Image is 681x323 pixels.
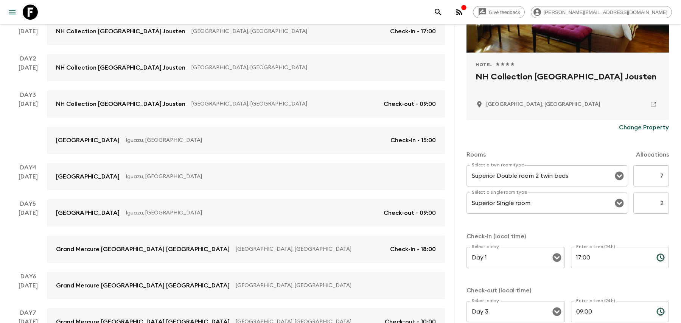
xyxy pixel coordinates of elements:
[531,6,672,18] div: [PERSON_NAME][EMAIL_ADDRESS][DOMAIN_NAME]
[56,99,185,109] p: NH Collection [GEOGRAPHIC_DATA] Jousten
[619,120,669,135] button: Change Property
[576,298,615,304] label: Enter a time (24h)
[390,136,436,145] p: Check-in - 15:00
[473,6,525,18] a: Give feedback
[571,247,650,268] input: hh:mm
[9,54,47,63] p: Day 2
[472,162,524,168] label: Select a twin room type
[47,127,445,154] a: [GEOGRAPHIC_DATA]Iguazu, [GEOGRAPHIC_DATA]Check-in - 15:00
[56,281,230,290] p: Grand Mercure [GEOGRAPHIC_DATA] [GEOGRAPHIC_DATA]
[476,71,660,95] h2: NH Collection [GEOGRAPHIC_DATA] Jousten
[653,304,668,319] button: Choose time, selected time is 9:00 AM
[191,28,384,35] p: [GEOGRAPHIC_DATA], [GEOGRAPHIC_DATA]
[619,123,669,132] p: Change Property
[431,5,446,20] button: search adventures
[390,245,436,254] p: Check-in - 18:00
[384,99,436,109] p: Check-out - 09:00
[236,282,430,289] p: [GEOGRAPHIC_DATA], [GEOGRAPHIC_DATA]
[5,5,20,20] button: menu
[126,173,430,180] p: Iguazu, [GEOGRAPHIC_DATA]
[47,18,445,45] a: NH Collection [GEOGRAPHIC_DATA] Jousten[GEOGRAPHIC_DATA], [GEOGRAPHIC_DATA]Check-in - 17:00
[19,99,38,154] div: [DATE]
[191,100,378,108] p: [GEOGRAPHIC_DATA], [GEOGRAPHIC_DATA]
[571,301,650,322] input: hh:mm
[384,208,436,217] p: Check-out - 09:00
[9,308,47,317] p: Day 7
[576,244,615,250] label: Enter a time (24h)
[636,150,669,159] p: Allocations
[126,209,378,217] p: Iguazu, [GEOGRAPHIC_DATA]
[653,250,668,265] button: Choose time, selected time is 5:00 PM
[472,189,527,196] label: Select a single room type
[56,208,120,217] p: [GEOGRAPHIC_DATA]
[485,9,524,15] span: Give feedback
[466,286,669,295] p: Check-out (local time)
[47,236,445,263] a: Grand Mercure [GEOGRAPHIC_DATA] [GEOGRAPHIC_DATA][GEOGRAPHIC_DATA], [GEOGRAPHIC_DATA]Check-in - 1...
[126,137,384,144] p: Iguazu, [GEOGRAPHIC_DATA]
[56,172,120,181] p: [GEOGRAPHIC_DATA]
[191,64,430,71] p: [GEOGRAPHIC_DATA], [GEOGRAPHIC_DATA]
[472,298,499,304] label: Select a day
[476,62,492,68] span: Hotel
[56,63,185,72] p: NH Collection [GEOGRAPHIC_DATA] Jousten
[466,232,669,241] p: Check-in (local time)
[56,27,185,36] p: NH Collection [GEOGRAPHIC_DATA] Jousten
[486,101,600,108] p: Buenos Aires, Argentina
[56,136,120,145] p: [GEOGRAPHIC_DATA]
[9,90,47,99] p: Day 3
[19,281,38,299] div: [DATE]
[236,245,384,253] p: [GEOGRAPHIC_DATA], [GEOGRAPHIC_DATA]
[47,54,445,81] a: NH Collection [GEOGRAPHIC_DATA] Jousten[GEOGRAPHIC_DATA], [GEOGRAPHIC_DATA]
[19,27,38,45] div: [DATE]
[9,163,47,172] p: Day 4
[19,172,38,190] div: [DATE]
[56,245,230,254] p: Grand Mercure [GEOGRAPHIC_DATA] [GEOGRAPHIC_DATA]
[552,252,562,263] button: Open
[47,163,445,190] a: [GEOGRAPHIC_DATA]Iguazu, [GEOGRAPHIC_DATA]
[19,208,38,263] div: [DATE]
[19,63,38,81] div: [DATE]
[9,199,47,208] p: Day 5
[614,198,625,208] button: Open
[390,27,436,36] p: Check-in - 17:00
[614,171,625,181] button: Open
[540,9,672,15] span: [PERSON_NAME][EMAIL_ADDRESS][DOMAIN_NAME]
[47,272,445,299] a: Grand Mercure [GEOGRAPHIC_DATA] [GEOGRAPHIC_DATA][GEOGRAPHIC_DATA], [GEOGRAPHIC_DATA]
[47,90,445,118] a: NH Collection [GEOGRAPHIC_DATA] Jousten[GEOGRAPHIC_DATA], [GEOGRAPHIC_DATA]Check-out - 09:00
[552,306,562,317] button: Open
[472,244,499,250] label: Select a day
[9,272,47,281] p: Day 6
[466,150,486,159] p: Rooms
[47,199,445,227] a: [GEOGRAPHIC_DATA]Iguazu, [GEOGRAPHIC_DATA]Check-out - 09:00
